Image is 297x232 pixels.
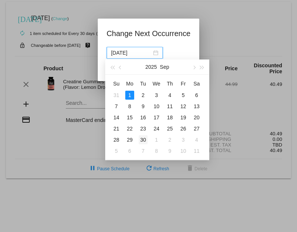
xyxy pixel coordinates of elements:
[125,91,134,100] div: 1
[190,145,203,157] td: 10/11/2025
[179,91,188,100] div: 5
[163,123,177,134] td: 9/25/2025
[123,134,136,145] td: 9/29/2025
[139,124,148,133] div: 23
[125,113,134,122] div: 15
[123,112,136,123] td: 9/15/2025
[150,134,163,145] td: 10/1/2025
[139,102,148,111] div: 9
[165,102,174,111] div: 11
[107,28,191,39] h1: Change Next Occurrence
[163,134,177,145] td: 10/2/2025
[139,91,148,100] div: 2
[136,78,150,90] th: Tue
[150,101,163,112] td: 9/10/2025
[165,91,174,100] div: 4
[190,78,203,90] th: Sat
[136,90,150,101] td: 9/2/2025
[190,59,198,74] button: Next month (PageDown)
[192,102,201,111] div: 13
[110,134,123,145] td: 9/28/2025
[190,112,203,123] td: 9/20/2025
[165,146,174,155] div: 9
[177,101,190,112] td: 9/12/2025
[150,78,163,90] th: Wed
[125,124,134,133] div: 22
[163,90,177,101] td: 9/4/2025
[192,135,201,144] div: 4
[112,135,121,144] div: 28
[152,102,161,111] div: 10
[136,112,150,123] td: 9/16/2025
[160,59,169,74] button: Sep
[145,59,157,74] button: 2025
[123,123,136,134] td: 9/22/2025
[192,146,201,155] div: 11
[190,123,203,134] td: 9/27/2025
[163,101,177,112] td: 9/11/2025
[165,124,174,133] div: 25
[150,145,163,157] td: 10/8/2025
[139,113,148,122] div: 16
[110,145,123,157] td: 10/5/2025
[177,145,190,157] td: 10/10/2025
[112,91,121,100] div: 31
[177,123,190,134] td: 9/26/2025
[190,90,203,101] td: 9/6/2025
[139,135,148,144] div: 30
[123,78,136,90] th: Mon
[177,134,190,145] td: 10/3/2025
[112,124,121,133] div: 21
[152,135,161,144] div: 1
[192,113,201,122] div: 20
[125,102,134,111] div: 8
[111,49,152,57] input: Select date
[198,59,206,74] button: Next year (Control + right)
[123,101,136,112] td: 9/8/2025
[112,146,121,155] div: 5
[163,112,177,123] td: 9/18/2025
[108,59,116,74] button: Last year (Control + left)
[179,113,188,122] div: 19
[125,135,134,144] div: 29
[136,101,150,112] td: 9/9/2025
[152,124,161,133] div: 24
[192,91,201,100] div: 6
[110,101,123,112] td: 9/7/2025
[190,134,203,145] td: 10/4/2025
[125,146,134,155] div: 6
[150,112,163,123] td: 9/17/2025
[136,123,150,134] td: 9/23/2025
[123,145,136,157] td: 10/6/2025
[179,102,188,111] div: 12
[179,124,188,133] div: 26
[112,113,121,122] div: 14
[152,113,161,122] div: 17
[150,90,163,101] td: 9/3/2025
[110,112,123,123] td: 9/14/2025
[136,134,150,145] td: 9/30/2025
[116,59,125,74] button: Previous month (PageUp)
[110,78,123,90] th: Sun
[152,91,161,100] div: 3
[110,123,123,134] td: 9/21/2025
[139,146,148,155] div: 7
[136,145,150,157] td: 10/7/2025
[177,112,190,123] td: 9/19/2025
[179,146,188,155] div: 10
[192,124,201,133] div: 27
[165,135,174,144] div: 2
[163,78,177,90] th: Thu
[190,101,203,112] td: 9/13/2025
[123,90,136,101] td: 9/1/2025
[152,146,161,155] div: 8
[163,145,177,157] td: 10/9/2025
[150,123,163,134] td: 9/24/2025
[165,113,174,122] div: 18
[112,102,121,111] div: 7
[179,135,188,144] div: 3
[177,78,190,90] th: Fri
[177,90,190,101] td: 9/5/2025
[110,90,123,101] td: 8/31/2025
